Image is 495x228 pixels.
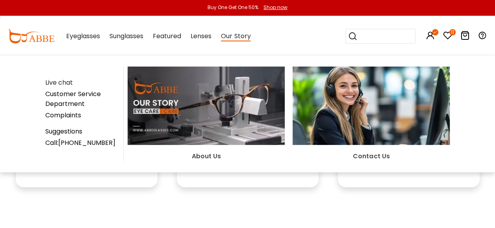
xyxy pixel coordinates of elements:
a: About Us [128,101,285,161]
a: Customer Service Department [45,89,101,108]
a: Call:[PHONE_NUMBER] [45,138,115,147]
div: Buy One Get One 50% [208,4,258,11]
i: 11 [449,29,456,35]
span: Lenses [191,32,211,41]
div: About Us [128,151,285,161]
span: Featured [153,32,181,41]
div: Live chat [45,78,120,87]
img: About Us [128,67,285,145]
span: Our Story [221,32,250,41]
div: Contact Us [293,151,450,161]
img: abbeglasses.com [8,29,54,43]
div: Shop now [263,4,287,11]
a: Shop now [260,4,287,11]
a: 11 [443,32,452,41]
a: Suggestions [45,127,82,136]
a: Complaints [45,111,81,120]
a: Contact Us [293,101,450,161]
span: Eyeglasses [66,32,100,41]
img: Contact Us [293,67,450,145]
span: Sunglasses [109,32,143,41]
